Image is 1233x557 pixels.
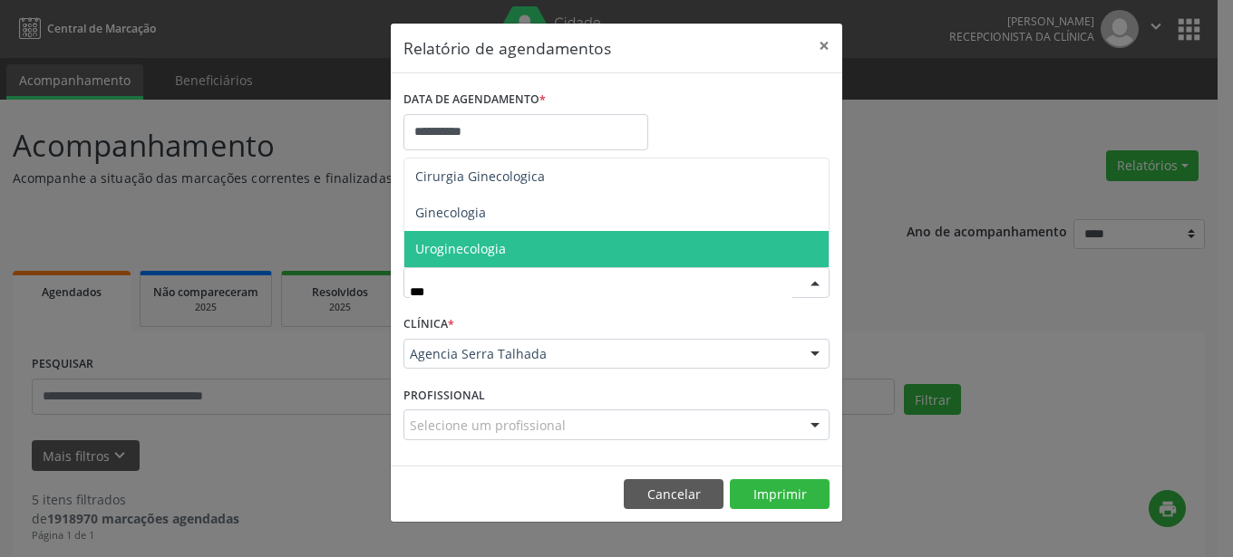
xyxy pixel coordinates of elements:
span: Uroginecologia [415,240,506,257]
label: DATA DE AGENDAMENTO [403,86,546,114]
span: Agencia Serra Talhada [410,345,792,363]
label: CLÍNICA [403,311,454,339]
label: PROFISSIONAL [403,381,485,409]
button: Imprimir [730,479,830,510]
span: Ginecologia [415,204,486,221]
span: Cirurgia Ginecologica [415,168,545,185]
button: Cancelar [624,479,723,510]
h5: Relatório de agendamentos [403,36,611,60]
button: Close [806,24,842,68]
span: Selecione um profissional [410,416,566,435]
